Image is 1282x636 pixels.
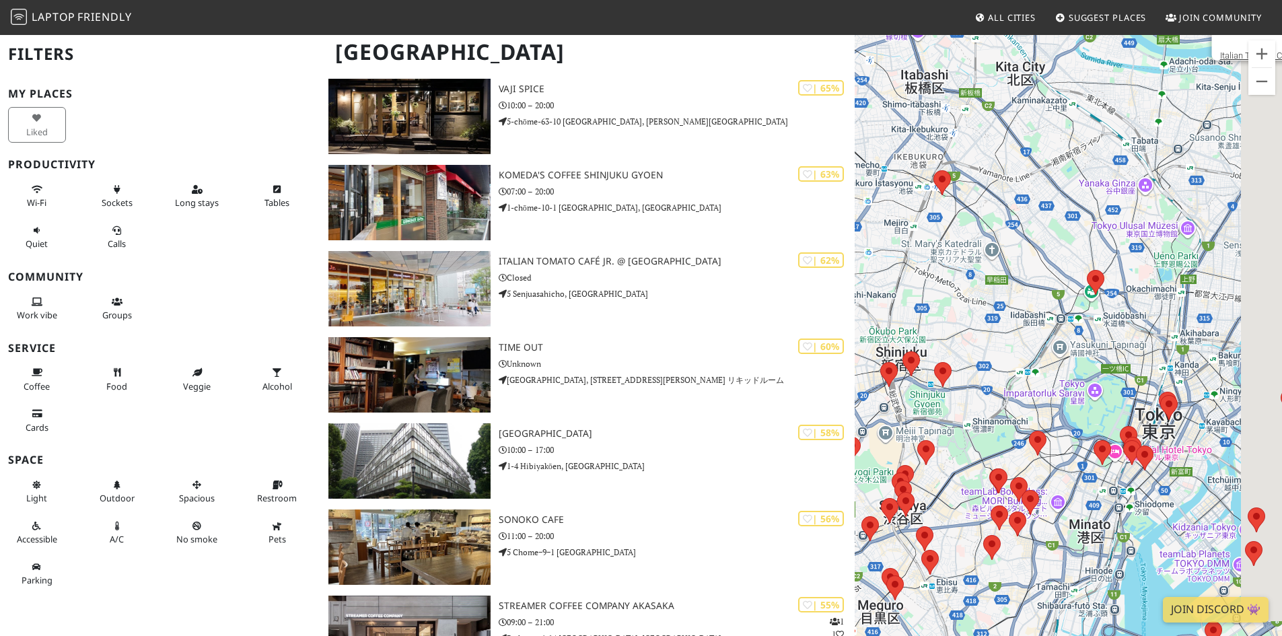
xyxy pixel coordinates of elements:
div: | 58% [798,425,844,440]
img: Italian Tomato Café Jr. @ Tokyo Denki University [328,251,491,326]
p: 1-4 Hibiyakōen, [GEOGRAPHIC_DATA] [499,460,855,472]
p: Closed [499,271,855,284]
span: Stable Wi-Fi [27,197,46,209]
p: 5 Chome−9−1 [GEOGRAPHIC_DATA] [499,546,855,559]
h3: SONOKO CAFE [499,514,855,526]
span: Work-friendly tables [264,197,289,209]
img: Vaji spice [328,79,491,154]
h2: Filters [8,34,312,75]
p: 10:00 – 20:00 [499,99,855,112]
div: | 65% [798,80,844,96]
div: | 56% [798,511,844,526]
h3: Komeda's Coffee Shinjuku Gyoen [499,170,855,181]
span: Laptop [32,9,75,24]
button: Work vibe [8,291,66,326]
button: Pets [248,515,306,551]
button: Accessible [8,515,66,551]
span: Smoke free [176,533,217,545]
button: Cards [8,402,66,438]
span: Parking [22,574,52,586]
a: SONOKO CAFE | 56% SONOKO CAFE 11:00 – 20:00 5 Chome−9−1 [GEOGRAPHIC_DATA] [320,509,855,585]
p: 5-chōme-63-10 [GEOGRAPHIC_DATA], [PERSON_NAME][GEOGRAPHIC_DATA] [499,115,855,128]
button: Büyüt [1248,40,1275,67]
h3: My Places [8,87,312,100]
button: A/C [88,515,146,551]
a: Vaji spice | 65% Vaji spice 10:00 – 20:00 5-chōme-63-10 [GEOGRAPHIC_DATA], [PERSON_NAME][GEOGRAPH... [320,79,855,154]
button: Tables [248,178,306,214]
button: Sockets [88,178,146,214]
div: | 62% [798,252,844,268]
a: Join Community [1160,5,1267,30]
span: Restroom [257,492,297,504]
button: Outdoor [88,474,146,509]
button: Wi-Fi [8,178,66,214]
p: 10:00 – 17:00 [499,444,855,456]
h3: Service [8,342,312,355]
span: Spacious [179,492,215,504]
p: Unknown [499,357,855,370]
button: Restroom [248,474,306,509]
button: No smoke [168,515,226,551]
h1: [GEOGRAPHIC_DATA] [324,34,852,71]
a: Suggest Places [1050,5,1152,30]
span: All Cities [988,11,1036,24]
span: Join Community [1179,11,1262,24]
button: Food [88,361,146,397]
span: Suggest Places [1069,11,1147,24]
h3: Space [8,454,312,466]
span: Power sockets [102,197,133,209]
button: Parking [8,556,66,592]
p: 11:00 – 20:00 [499,530,855,542]
a: Komeda's Coffee Shinjuku Gyoen | 63% Komeda's Coffee Shinjuku Gyoen 07:00 – 20:00 1-chōme-10-1 [G... [320,165,855,240]
h3: Community [8,271,312,283]
h3: Vaji spice [499,83,855,95]
img: SONOKO CAFE [328,509,491,585]
button: Coffee [8,361,66,397]
h3: Productivity [8,158,312,171]
button: Light [8,474,66,509]
span: Long stays [175,197,219,209]
p: 07:00 – 20:00 [499,185,855,198]
button: Veggie [168,361,226,397]
a: Italian Tomato Café Jr. @ Tokyo Denki University | 62% Italian Tomato Café Jr. @ [GEOGRAPHIC_DATA... [320,251,855,326]
span: Credit cards [26,421,48,433]
span: Alcohol [262,380,292,392]
p: [GEOGRAPHIC_DATA], [STREET_ADDRESS][PERSON_NAME] リキッドルーム [499,374,855,386]
img: LaptopFriendly [11,9,27,25]
span: Air conditioned [110,533,124,545]
a: Time Out | 60% Time Out Unknown [GEOGRAPHIC_DATA], [STREET_ADDRESS][PERSON_NAME] リキッドルーム [320,337,855,413]
h3: Italian Tomato Café Jr. @ [GEOGRAPHIC_DATA] [499,256,855,267]
a: All Cities [969,5,1041,30]
h3: [GEOGRAPHIC_DATA] [499,428,855,439]
span: Video/audio calls [108,238,126,250]
img: Hibiya Library & Museum [328,423,491,499]
button: Alcohol [248,361,306,397]
span: Veggie [183,380,211,392]
span: Friendly [77,9,131,24]
button: Calls [88,219,146,255]
a: LaptopFriendly LaptopFriendly [11,6,132,30]
span: Outdoor area [100,492,135,504]
span: Quiet [26,238,48,250]
span: Pet friendly [269,533,286,545]
p: 1-chōme-10-1 [GEOGRAPHIC_DATA], [GEOGRAPHIC_DATA] [499,201,855,214]
button: Groups [88,291,146,326]
span: Group tables [102,309,132,321]
span: Accessible [17,533,57,545]
a: Hibiya Library & Museum | 58% [GEOGRAPHIC_DATA] 10:00 – 17:00 1-4 Hibiyakōen, [GEOGRAPHIC_DATA] [320,423,855,499]
img: Komeda's Coffee Shinjuku Gyoen [328,165,491,240]
div: | 60% [798,339,844,354]
span: People working [17,309,57,321]
span: Coffee [24,380,50,392]
div: | 55% [798,597,844,612]
p: 5 Senjuasahicho, [GEOGRAPHIC_DATA] [499,287,855,300]
p: 09:00 – 21:00 [499,616,855,629]
button: Quiet [8,219,66,255]
button: Spacious [168,474,226,509]
button: Long stays [168,178,226,214]
div: | 63% [798,166,844,182]
button: Küçült [1248,68,1275,95]
span: Food [106,380,127,392]
h3: Streamer Coffee Company Akasaka [499,600,855,612]
span: Natural light [26,492,47,504]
